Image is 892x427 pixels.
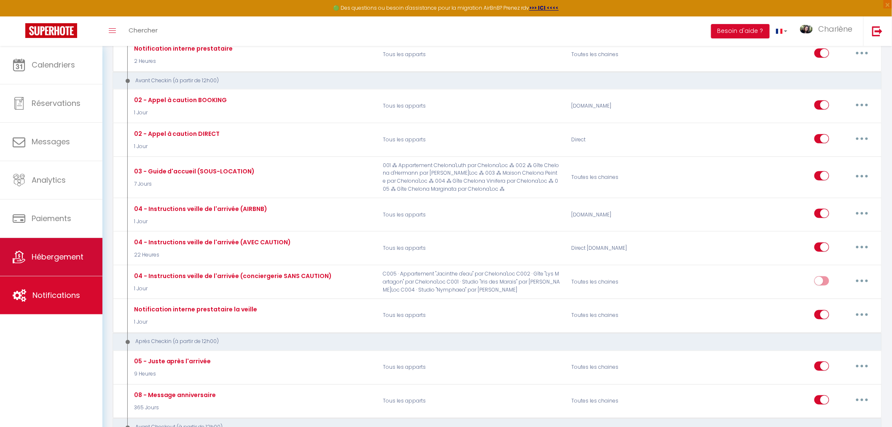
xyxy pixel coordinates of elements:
[566,128,691,152] div: Direct
[132,238,291,247] div: 04 - Instructions veille de l'arrivée (AVEC CAUTION)
[377,94,566,119] p: Tous les apparts
[132,95,227,105] div: 02 - Appel à caution BOOKING
[32,175,66,185] span: Analytics
[32,59,75,70] span: Calendriers
[529,4,559,11] a: >>> ICI <<<<
[32,290,80,300] span: Notifications
[32,98,81,108] span: Réservations
[132,357,211,366] div: 05 - Juste après l'arrivée
[794,16,863,46] a: ... Charlène
[566,203,691,227] div: [DOMAIN_NAME]
[377,203,566,227] p: Tous les apparts
[121,338,859,346] div: Après Checkin (à partir de 12h00)
[132,180,255,188] p: 7 Jours
[132,404,216,412] p: 365 Jours
[377,236,566,261] p: Tous les apparts
[566,94,691,119] div: [DOMAIN_NAME]
[132,57,233,65] p: 2 Heures
[818,24,853,34] span: Charlène
[132,167,255,176] div: 03 - Guide d'accueil (SOUS-LOCATION)
[132,319,258,327] p: 1 Jour
[132,204,268,213] div: 04 - Instructions veille de l'arrivée (AIRBNB)
[377,304,566,328] p: Tous les apparts
[566,355,691,380] div: Toutes les chaines
[566,270,691,295] div: Toutes les chaines
[132,109,227,117] p: 1 Jour
[566,42,691,67] div: Toutes les chaines
[132,44,233,53] div: Notification interne prestataire
[122,16,164,46] a: Chercher
[132,129,220,138] div: 02 - Appel à caution DIRECT
[872,26,883,36] img: logout
[566,162,691,193] div: Toutes les chaines
[377,42,566,67] p: Tous les apparts
[32,136,70,147] span: Messages
[377,389,566,413] p: Tous les apparts
[711,24,770,38] button: Besoin d'aide ?
[132,218,268,226] p: 1 Jour
[566,236,691,261] div: Direct [DOMAIN_NAME]
[377,162,566,193] p: 001 ⁂ Appartement Chelona'Luth par Chelona'Loc ⁂ 002 ⁂ Gîte Chelona d'Hermann par [PERSON_NAME]Lo...
[121,77,859,85] div: Avant Checkin (à partir de 12h00)
[32,251,83,262] span: Hébergement
[132,271,332,281] div: 04 - Instructions veille de l'arrivée (conciergerie SANS CAUTION)
[132,251,291,259] p: 22 Heures
[132,391,216,400] div: 08 - Message anniversaire
[132,370,211,378] p: 9 Heures
[132,285,332,293] p: 1 Jour
[566,304,691,328] div: Toutes les chaines
[129,26,158,35] span: Chercher
[566,389,691,413] div: Toutes les chaines
[32,213,71,224] span: Paiements
[132,143,220,151] p: 1 Jour
[800,25,813,33] img: ...
[377,270,566,295] p: C005 · Appartement "Jacinthe d'eau" par Chelona'Loc C002 · Gîte "Lys Martagon" par Chelona'Loc C0...
[132,305,258,314] div: Notification interne prestataire la veille
[377,128,566,152] p: Tous les apparts
[25,23,77,38] img: Super Booking
[377,355,566,380] p: Tous les apparts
